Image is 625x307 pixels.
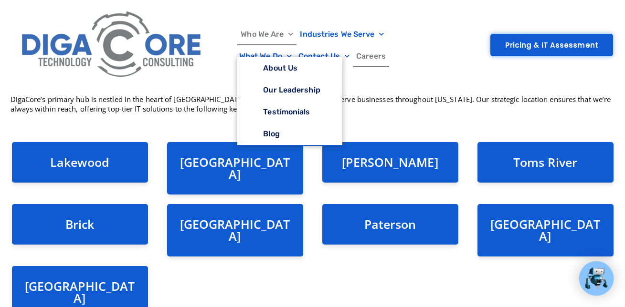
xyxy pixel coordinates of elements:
a: [GEOGRAPHIC_DATA] [180,216,290,244]
ul: Who We Are [237,57,342,146]
img: Digacore Logo [17,5,208,86]
a: Paterson [364,216,416,232]
a: Contact Us [295,45,353,67]
a: Our Leadership [237,79,342,101]
a: [GEOGRAPHIC_DATA] [180,154,290,182]
a: [GEOGRAPHIC_DATA] [490,216,601,244]
a: About Us [237,57,342,79]
span: Pricing & IT Assessment [505,41,598,49]
a: [GEOGRAPHIC_DATA] [25,278,135,306]
a: Toms River [513,154,577,170]
a: Industries We Serve [297,23,387,45]
a: Pricing & IT Assessment [490,34,613,56]
a: Brick [65,216,95,232]
a: Lakewood [50,154,109,170]
a: [PERSON_NAME] [342,154,438,170]
div: DigaCore’s primary hub is nestled in the heart of [GEOGRAPHIC_DATA], positioning us perfectly to ... [7,94,618,137]
a: Blog [237,123,342,145]
nav: Menu [212,23,413,67]
a: Testimonials [237,101,342,123]
a: What We Do [236,45,295,67]
a: Careers [353,45,389,67]
a: Who We Are [237,23,297,45]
